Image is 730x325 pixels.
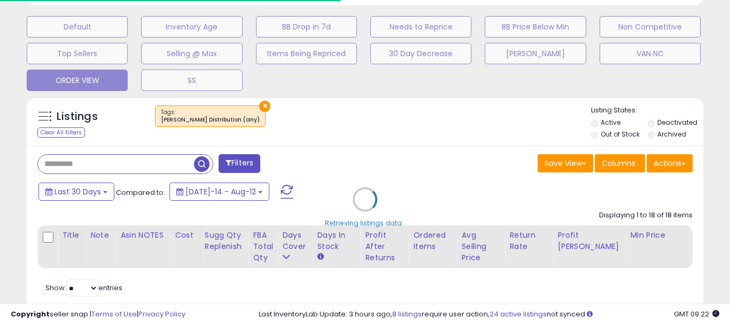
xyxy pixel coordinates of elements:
[600,43,701,64] button: VAN NC
[600,16,701,37] button: Non Competitive
[11,309,50,319] strong: Copyright
[27,70,128,91] button: ORDER VIEW
[485,16,586,37] button: BB Price Below Min
[256,43,357,64] button: Items Being Repriced
[141,70,242,91] button: SS
[485,43,586,64] button: [PERSON_NAME]
[325,218,405,228] div: Retrieving listings data..
[370,16,471,37] button: Needs to Reprice
[27,43,128,64] button: Top Sellers
[141,43,242,64] button: Selling @ Max
[256,16,357,37] button: BB Drop in 7d
[11,309,185,320] div: seller snap | |
[27,16,128,37] button: Default
[141,16,242,37] button: Inventory Age
[370,43,471,64] button: 30 Day Decrease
